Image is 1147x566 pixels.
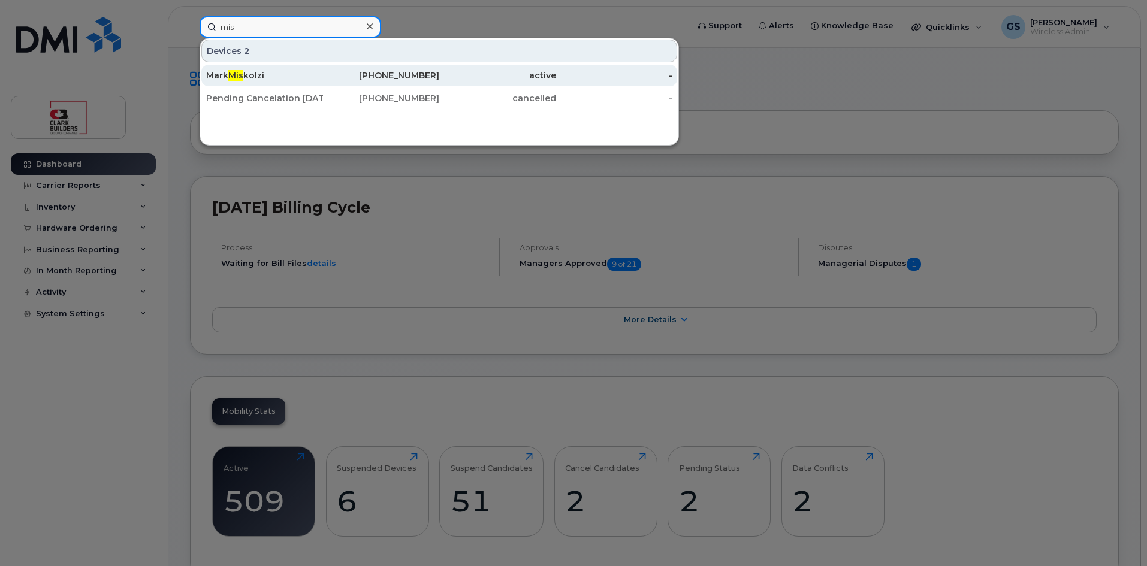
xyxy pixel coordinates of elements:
[201,87,677,109] a: Pending Cancelation [DATE]--[PERSON_NAME][PHONE_NUMBER]cancelled-
[1095,514,1138,557] iframe: Messenger Launcher
[228,70,243,81] span: Mis
[323,69,440,81] div: [PHONE_NUMBER]
[439,92,556,104] div: cancelled
[206,92,323,104] div: Pending Cancelation [DATE]--[PERSON_NAME]
[201,40,677,62] div: Devices
[556,69,673,81] div: -
[206,69,323,81] div: Mark kolzi
[201,65,677,86] a: MarkMiskolzi[PHONE_NUMBER]active-
[439,69,556,81] div: active
[556,92,673,104] div: -
[323,92,440,104] div: [PHONE_NUMBER]
[244,45,250,57] span: 2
